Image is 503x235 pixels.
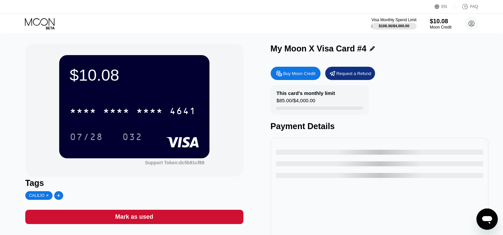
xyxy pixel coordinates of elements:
[271,67,320,80] div: Buy Moon Credit
[371,18,416,22] div: Visa Monthly Spend Limit
[70,66,199,84] div: $10.08
[435,3,455,10] div: EN
[70,132,103,143] div: 07/28
[470,4,478,9] div: FAQ
[115,213,153,221] div: Mark as used
[170,107,196,117] div: 4641
[379,24,409,28] div: $108.36 / $4,000.00
[336,71,371,76] div: Request a Refund
[430,18,451,30] div: $10.08Moon Credit
[325,67,375,80] div: Request a Refund
[277,98,315,107] div: $85.00 / $4,000.00
[117,128,147,145] div: 032
[25,178,243,188] div: Tags
[65,128,108,145] div: 07/28
[277,90,335,96] div: This card’s monthly limit
[25,210,243,224] div: Mark as used
[145,160,204,165] div: Support Token:dc5b91cf89
[271,44,367,53] div: My Moon X Visa Card #4
[122,132,142,143] div: 032
[430,18,451,25] div: $10.08
[441,4,447,9] div: EN
[455,3,478,10] div: FAQ
[371,18,416,30] div: Visa Monthly Spend Limit$108.36/$4,000.00
[29,193,45,198] div: CALILIO
[283,71,315,76] div: Buy Moon Credit
[476,208,498,230] iframe: Button to launch messaging window
[145,160,204,165] div: Support Token: dc5b91cf89
[430,25,451,30] div: Moon Credit
[271,121,489,131] div: Payment Details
